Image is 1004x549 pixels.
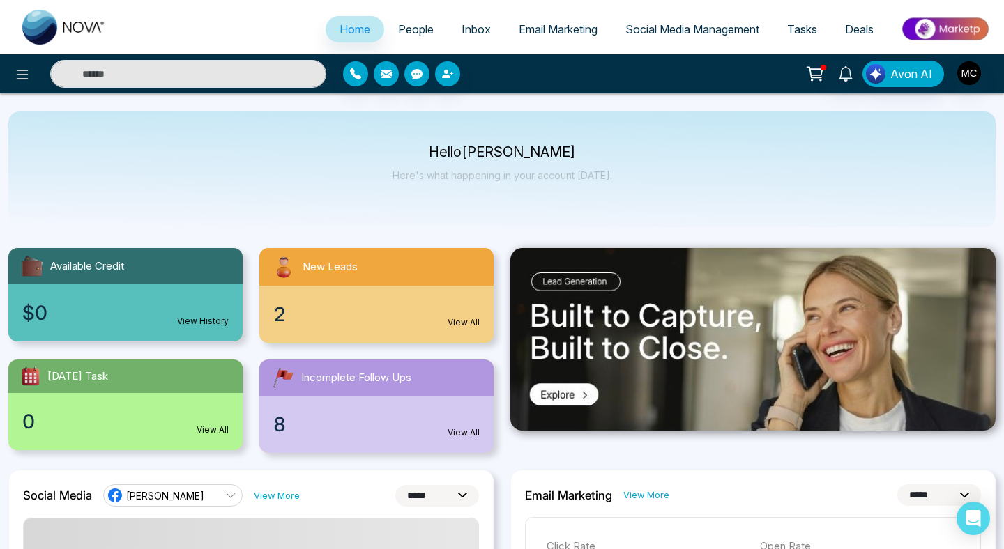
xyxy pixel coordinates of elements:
span: [PERSON_NAME] [126,489,204,502]
img: User Avatar [957,61,981,85]
a: People [384,16,448,42]
span: Incomplete Follow Ups [301,370,411,386]
span: $0 [22,298,47,327]
img: . [510,248,996,431]
a: Incomplete Follow Ups8View All [251,359,502,453]
p: Here's what happening in your account [DATE]. [393,169,612,181]
span: Deals [845,22,874,36]
a: Home [326,16,384,42]
span: Available Credit [50,258,124,274]
img: newLeads.svg [271,254,297,280]
a: Tasks [773,16,831,42]
span: Social Media Management [625,22,759,36]
span: 2 [273,300,286,329]
h2: Social Media [23,488,92,502]
span: Avon AI [890,65,932,82]
a: View More [623,488,669,502]
a: Social Media Management [611,16,773,42]
p: Hello [PERSON_NAME] [393,146,612,158]
a: View All [448,316,480,329]
span: 8 [273,410,286,439]
a: View History [177,315,229,327]
span: 0 [22,407,35,436]
span: People [398,22,434,36]
span: Email Marketing [519,22,598,36]
h2: Email Marketing [525,488,612,502]
a: View All [448,426,480,439]
a: Deals [831,16,888,42]
span: Home [340,22,370,36]
a: View All [197,424,229,436]
button: Avon AI [862,61,944,87]
a: Inbox [448,16,505,42]
img: Lead Flow [866,64,885,84]
a: View More [254,489,300,502]
div: Open Intercom Messenger [957,502,990,535]
span: [DATE] Task [47,369,108,385]
img: Market-place.gif [895,13,996,45]
a: Email Marketing [505,16,611,42]
img: availableCredit.svg [20,254,45,279]
img: followUps.svg [271,365,296,390]
span: Tasks [787,22,817,36]
span: Inbox [462,22,491,36]
span: New Leads [303,259,358,275]
img: todayTask.svg [20,365,42,387]
a: New Leads2View All [251,248,502,343]
img: Nova CRM Logo [22,10,106,45]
